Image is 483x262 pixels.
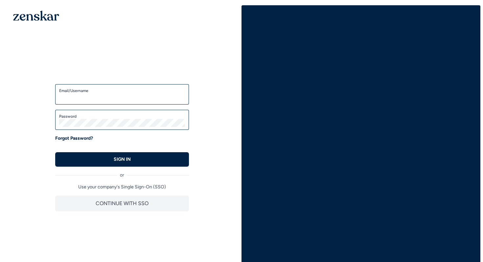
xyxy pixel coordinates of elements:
div: or [55,167,189,179]
a: Forgot Password? [55,135,93,142]
img: 1OGAJ2xQqyY4LXKgY66KYq0eOWRCkrZdAb3gUhuVAqdWPZE9SRJmCz+oDMSn4zDLXe31Ii730ItAGKgCKgCCgCikA4Av8PJUP... [13,11,59,21]
button: SIGN IN [55,152,189,167]
p: Use your company's Single Sign-On (SSO) [55,184,189,190]
button: CONTINUE WITH SSO [55,196,189,211]
label: Password [59,114,185,119]
p: SIGN IN [114,156,131,163]
label: Email/Username [59,88,185,93]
